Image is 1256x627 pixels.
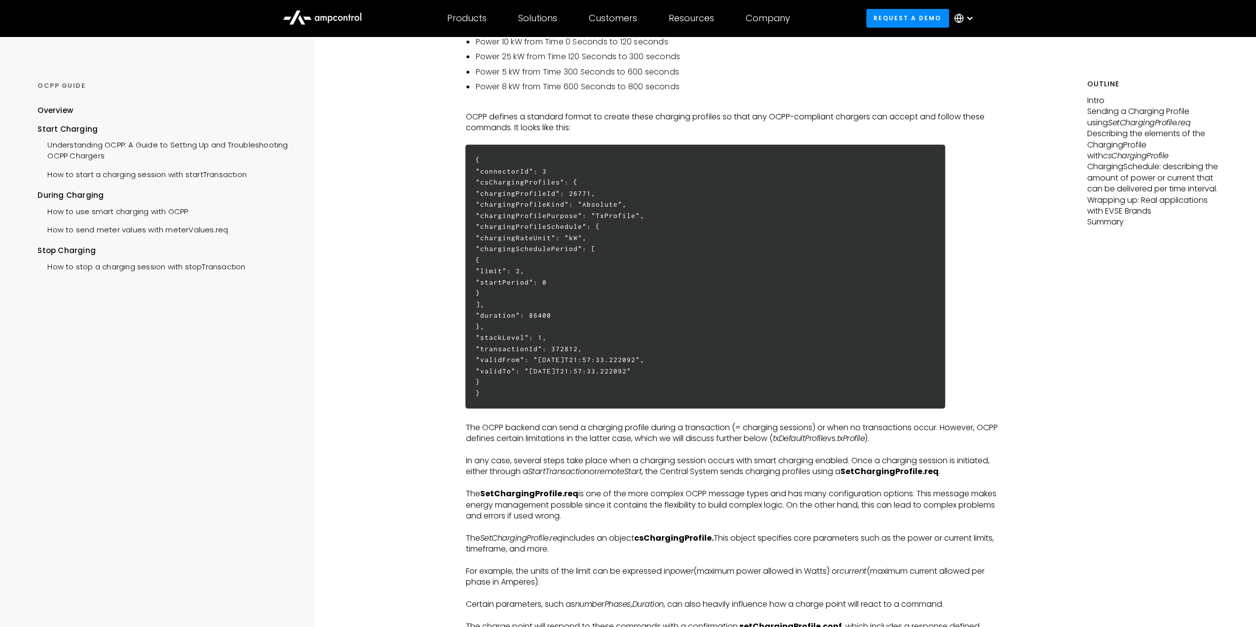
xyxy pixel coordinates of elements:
a: Overview [38,105,73,123]
p: ChargingSchedule: describing the amount of power or current that can be delivered per time interval. [1087,161,1218,194]
p: Summary [1087,217,1218,227]
div: Solutions [518,13,557,24]
p: ‍ [465,478,998,488]
em: remoteStart [597,466,642,477]
em: current [839,565,867,577]
div: Stop Charging [38,245,289,256]
p: The OCPP backend can send a charging profile during a transaction (= charging sessions) or when n... [465,422,998,444]
a: How to stop a charging session with stopTransaction [38,257,245,275]
p: Certain parameters, such as , , can also heavily influence how a charge point will react to a com... [465,599,998,610]
a: How to start a charging session with startTransaction [38,164,247,183]
li: Power 25 kW from Time 120 Seconds to 300 seconds [475,51,998,62]
em: SetChargingProfile.req [1108,117,1190,128]
p: Wrapping up: Real applications with EVSE Brands [1087,195,1218,217]
p: ‍ [465,444,998,455]
p: ‍ [465,411,998,422]
div: Products [447,13,487,24]
h5: Outline [1087,79,1218,89]
strong: SetChargingProfile.req [840,466,939,477]
div: OCPP GUIDE [38,81,289,90]
em: SetChargingProfile.req [480,532,562,544]
em: power [670,565,693,577]
div: Overview [38,105,73,116]
em: txProfile [837,433,865,444]
li: Power 8 kW from Time 600 Seconds to 800 seconds [475,81,998,92]
div: Customers [589,13,637,24]
p: OCPP defines a standard format to create these charging profiles so that any OCPP-compliant charg... [465,111,998,134]
li: Power 10 kW from Time 0 Seconds to 120 seconds [475,37,998,47]
em: txDefaultProfile [772,433,827,444]
div: Company [746,13,790,24]
em: StartTransaction [528,466,589,477]
p: In any case, several steps take place when a charging session occurs with smart charging enabled.... [465,455,998,478]
a: How to use smart charging with OCPP [38,201,188,220]
h6: { "connectorId": 3 "csChargingProfiles": { "chargingProfileId": 26771, "chargingProfileKind": "Ab... [465,145,945,408]
div: During Charging [38,190,289,201]
p: For example, the units of the limit can be expressed in (maximum power allowed in Watts) or (maxi... [465,566,998,588]
p: Sending a Charging Profile using [1087,106,1218,128]
em: Duration [632,598,663,610]
p: ‍ [465,134,998,145]
p: ‍ [465,101,998,111]
div: Resources [669,13,714,24]
em: numberPhases [574,598,630,610]
strong: SetChargingProfile.req [480,488,578,499]
em: csChargingProfile [1103,150,1169,161]
p: ‍ [465,610,998,621]
p: The includes an object This object specifies core parameters such as the power or current limits,... [465,533,998,555]
p: ‍ [465,555,998,566]
li: Power 5 kW from Time 300 Seconds to 600 seconds [475,67,998,77]
p: ‍ [465,521,998,532]
strong: csChargingProfile. [634,532,713,544]
p: Describing the elements of the ChargingProfile with [1087,128,1218,161]
div: Start Charging [38,124,289,135]
p: Intro [1087,95,1218,106]
a: Understanding OCPP: A Guide to Setting Up and Troubleshooting OCPP Chargers [38,135,289,164]
p: ‍ [465,588,998,599]
a: Request a demo [866,9,949,27]
a: How to send meter values with meterValues.req [38,220,228,238]
p: The is one of the more complex OCPP message types and has many configuration options. This messag... [465,488,998,521]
